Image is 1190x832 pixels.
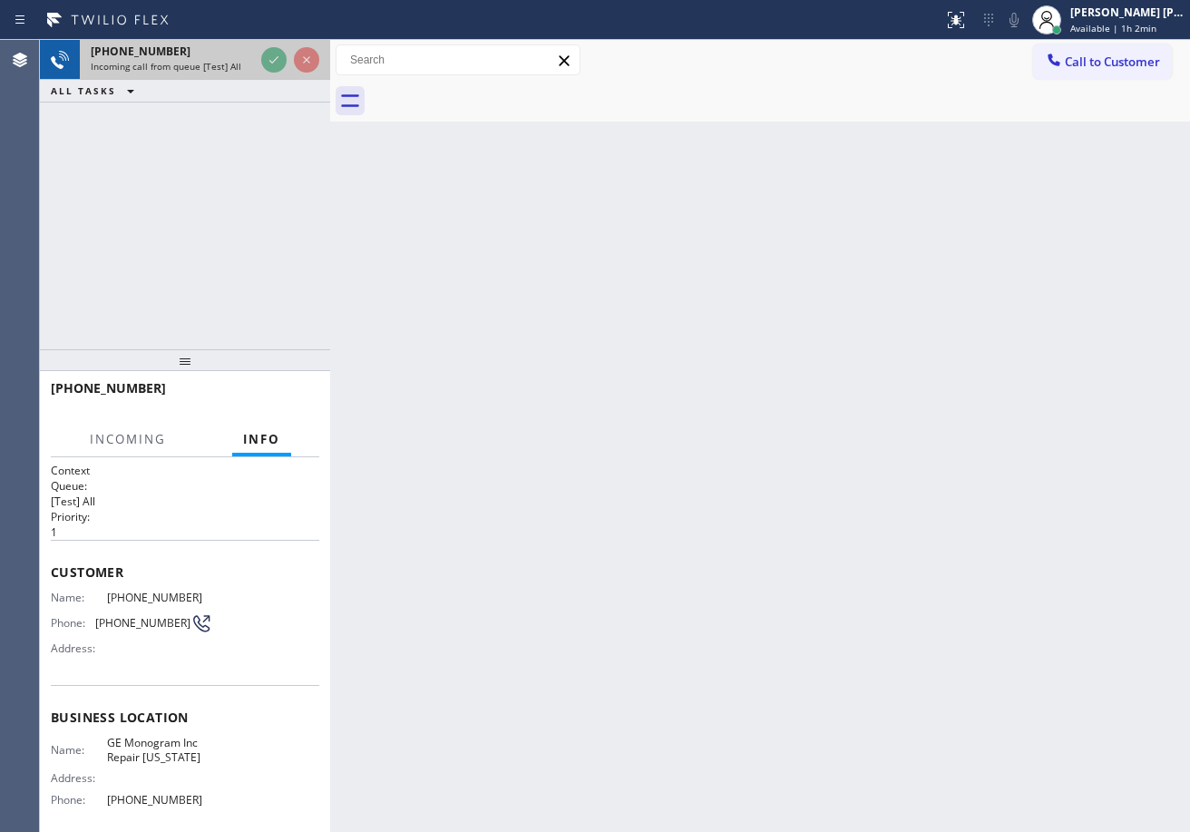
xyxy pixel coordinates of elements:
button: Mute [1001,7,1027,33]
input: Search [337,45,580,74]
span: [PHONE_NUMBER] [91,44,190,59]
span: Call to Customer [1065,54,1160,70]
h2: Priority: [51,509,319,524]
span: [PHONE_NUMBER] [95,616,190,630]
span: [PHONE_NUMBER] [107,591,212,604]
span: Address: [51,771,107,785]
span: Phone: [51,616,95,630]
span: Incoming call from queue [Test] All [91,60,241,73]
button: Reject [294,47,319,73]
button: Incoming [79,422,177,457]
h2: Queue: [51,478,319,494]
span: Customer [51,563,319,581]
span: Phone: [51,793,107,807]
p: 1 [51,524,319,540]
span: Incoming [90,431,166,447]
h1: Context [51,463,319,478]
button: ALL TASKS [40,80,152,102]
span: Available | 1h 2min [1070,22,1156,34]
span: Name: [51,591,107,604]
span: [PHONE_NUMBER] [107,793,212,807]
span: ALL TASKS [51,84,116,97]
div: [PERSON_NAME] [PERSON_NAME] Dahil [1070,5,1185,20]
span: Address: [51,641,107,655]
span: Name: [51,743,107,757]
span: [PHONE_NUMBER] [51,379,166,396]
button: Info [232,422,291,457]
span: Business location [51,709,319,726]
p: [Test] All [51,494,319,509]
button: Accept [261,47,287,73]
button: Call to Customer [1033,44,1172,79]
span: Info [243,431,280,447]
span: GE Monogram Inc Repair [US_STATE] [107,736,212,764]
